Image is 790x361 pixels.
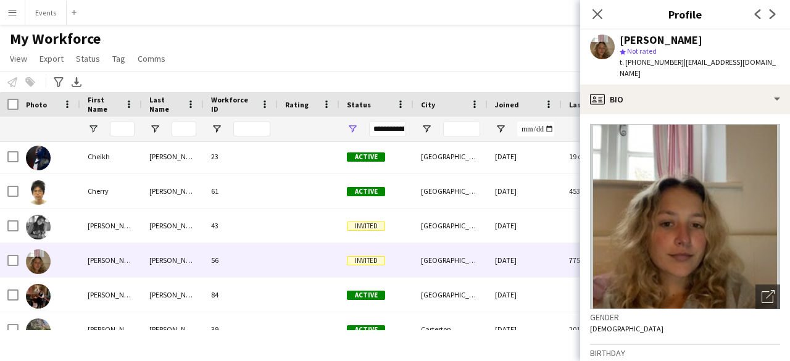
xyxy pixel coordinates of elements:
button: Open Filter Menu [495,123,506,135]
h3: Profile [580,6,790,22]
div: 56 [204,243,278,277]
span: Invited [347,256,385,265]
div: 39 [204,312,278,346]
input: First Name Filter Input [110,122,135,136]
h3: Gender [590,312,780,323]
div: [PERSON_NAME] [620,35,702,46]
div: [PERSON_NAME] [142,174,204,208]
img: Cheikh Mbaye [26,146,51,170]
button: Open Filter Menu [211,123,222,135]
img: Daniel Butler [26,318,51,343]
div: [DATE] [488,243,562,277]
span: Active [347,187,385,196]
a: Tag [107,51,130,67]
input: Joined Filter Input [517,122,554,136]
div: 23 [204,139,278,173]
app-action-btn: Advanced filters [51,75,66,89]
img: Chiara Mariani [26,215,51,239]
a: View [5,51,32,67]
div: [PERSON_NAME] [80,209,142,243]
div: [PERSON_NAME] [142,243,204,277]
div: Bio [580,85,790,114]
span: Tag [112,53,125,64]
a: Comms [133,51,170,67]
div: 43 [204,209,278,243]
img: Christy Llewellyn [26,249,51,274]
button: Open Filter Menu [88,123,99,135]
app-action-btn: Export XLSX [69,75,84,89]
span: Photo [26,100,47,109]
div: [PERSON_NAME] [80,312,142,346]
span: Last job [569,100,597,109]
span: Joined [495,100,519,109]
h3: Birthday [590,347,780,359]
div: 84 [204,278,278,312]
span: [DEMOGRAPHIC_DATA] [590,324,663,333]
span: Last Name [149,95,181,114]
span: Workforce ID [211,95,256,114]
span: Export [39,53,64,64]
span: Active [347,291,385,300]
div: [DATE] [488,278,562,312]
div: Open photos pop-in [755,284,780,309]
a: Status [71,51,105,67]
div: 61 [204,174,278,208]
input: Last Name Filter Input [172,122,196,136]
span: Active [347,152,385,162]
span: | [EMAIL_ADDRESS][DOMAIN_NAME] [620,57,776,78]
div: [PERSON_NAME] [142,139,204,173]
div: [GEOGRAPHIC_DATA] [414,139,488,173]
span: Active [347,325,385,334]
span: Status [76,53,100,64]
div: [GEOGRAPHIC_DATA] [414,174,488,208]
div: Cherry [80,174,142,208]
div: [PERSON_NAME] [80,278,142,312]
input: City Filter Input [443,122,480,136]
img: Cherry Wong [26,180,51,205]
div: [GEOGRAPHIC_DATA] [414,243,488,277]
span: View [10,53,27,64]
a: Export [35,51,69,67]
span: Status [347,100,371,109]
div: Carterton [414,312,488,346]
div: 453 days [562,174,636,208]
div: 201 days [562,312,636,346]
button: Open Filter Menu [347,123,358,135]
span: First Name [88,95,120,114]
button: Open Filter Menu [149,123,160,135]
div: [GEOGRAPHIC_DATA] [414,209,488,243]
button: Events [25,1,67,25]
div: [PERSON_NAME] [80,243,142,277]
div: [PERSON_NAME] [142,209,204,243]
input: Workforce ID Filter Input [233,122,270,136]
div: [GEOGRAPHIC_DATA] [414,278,488,312]
span: Invited [347,222,385,231]
div: [DATE] [488,209,562,243]
div: Cheikh [80,139,142,173]
div: [DATE] [488,174,562,208]
button: Open Filter Menu [421,123,432,135]
div: [PERSON_NAME] [142,312,204,346]
span: Rating [285,100,309,109]
span: t. [PHONE_NUMBER] [620,57,684,67]
img: craig shea [26,284,51,309]
div: [DATE] [488,312,562,346]
div: [PERSON_NAME] [142,278,204,312]
div: 19 days [562,139,636,173]
span: My Workforce [10,30,101,48]
div: 775 days [562,243,636,277]
div: [DATE] [488,139,562,173]
span: City [421,100,435,109]
span: Not rated [627,46,657,56]
span: Comms [138,53,165,64]
img: Crew avatar or photo [590,124,780,309]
